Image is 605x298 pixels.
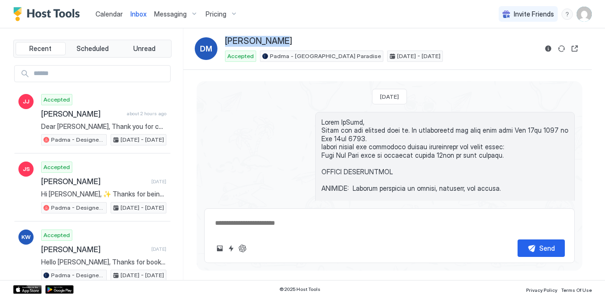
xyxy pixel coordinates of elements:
span: Calendar [95,10,123,18]
button: Quick reply [225,243,237,254]
div: menu [562,9,573,20]
a: Google Play Store [45,285,74,294]
span: [PERSON_NAME] [225,36,292,47]
span: Dear [PERSON_NAME], Thank you for choosing to stay with us while you visited [GEOGRAPHIC_DATA] an... [41,122,166,131]
span: Accepted [43,231,70,239]
span: [DATE] - [DATE] [121,204,164,212]
div: Send [539,243,555,253]
span: [DATE] [151,179,166,185]
span: Scheduled [77,44,109,53]
span: [DATE] [151,246,166,252]
button: Open reservation [569,43,580,54]
span: Padma - Designer Home conveniently located in [GEOGRAPHIC_DATA] [51,204,104,212]
span: Unread [133,44,156,53]
span: Messaging [154,10,187,18]
button: Send [518,239,565,257]
span: JJ [23,97,29,106]
span: Padma - [GEOGRAPHIC_DATA] Paradise [270,52,381,60]
span: Hello [PERSON_NAME], Thanks for booking, Our professional cleaners need enough time to clean the ... [41,258,166,266]
div: User profile [577,7,592,22]
span: [PERSON_NAME] [41,109,123,119]
a: Host Tools Logo [13,7,84,21]
span: JS [23,165,30,173]
span: Padma - Designer Home conveniently located in [GEOGRAPHIC_DATA] [51,271,104,280]
div: tab-group [13,40,172,58]
span: Accepted [43,163,70,171]
input: Input Field [30,66,170,82]
span: Hi [PERSON_NAME], ✨ Thanks for being such a wonderful guest and leaving the place so clean! ⭐ We ... [41,190,166,198]
span: © 2025 Host Tools [279,286,320,292]
span: [DATE] - [DATE] [121,136,164,144]
span: [PERSON_NAME] [41,177,147,186]
span: Privacy Policy [526,287,557,293]
button: Sync reservation [556,43,567,54]
span: [DATE] [380,93,399,100]
a: Inbox [130,9,147,19]
button: ChatGPT Auto Reply [237,243,248,254]
button: Reservation information [543,43,554,54]
button: Recent [16,42,66,55]
span: Recent [29,44,52,53]
span: Invite Friends [514,10,554,18]
span: Pricing [206,10,226,18]
span: DM [200,43,212,54]
span: about 2 hours ago [127,111,166,117]
span: Terms Of Use [561,287,592,293]
a: App Store [13,285,42,294]
span: Accepted [227,52,254,60]
span: Inbox [130,10,147,18]
a: Privacy Policy [526,284,557,294]
button: Upload image [214,243,225,254]
button: Unread [119,42,169,55]
span: [PERSON_NAME] [41,245,147,254]
span: Accepted [43,95,70,104]
a: Terms Of Use [561,284,592,294]
a: Calendar [95,9,123,19]
span: [DATE] - [DATE] [397,52,441,60]
span: Padma - Designer Home conveniently located in [GEOGRAPHIC_DATA] [51,136,104,144]
span: KW [21,233,31,241]
span: [DATE] - [DATE] [121,271,164,280]
button: Scheduled [68,42,118,55]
